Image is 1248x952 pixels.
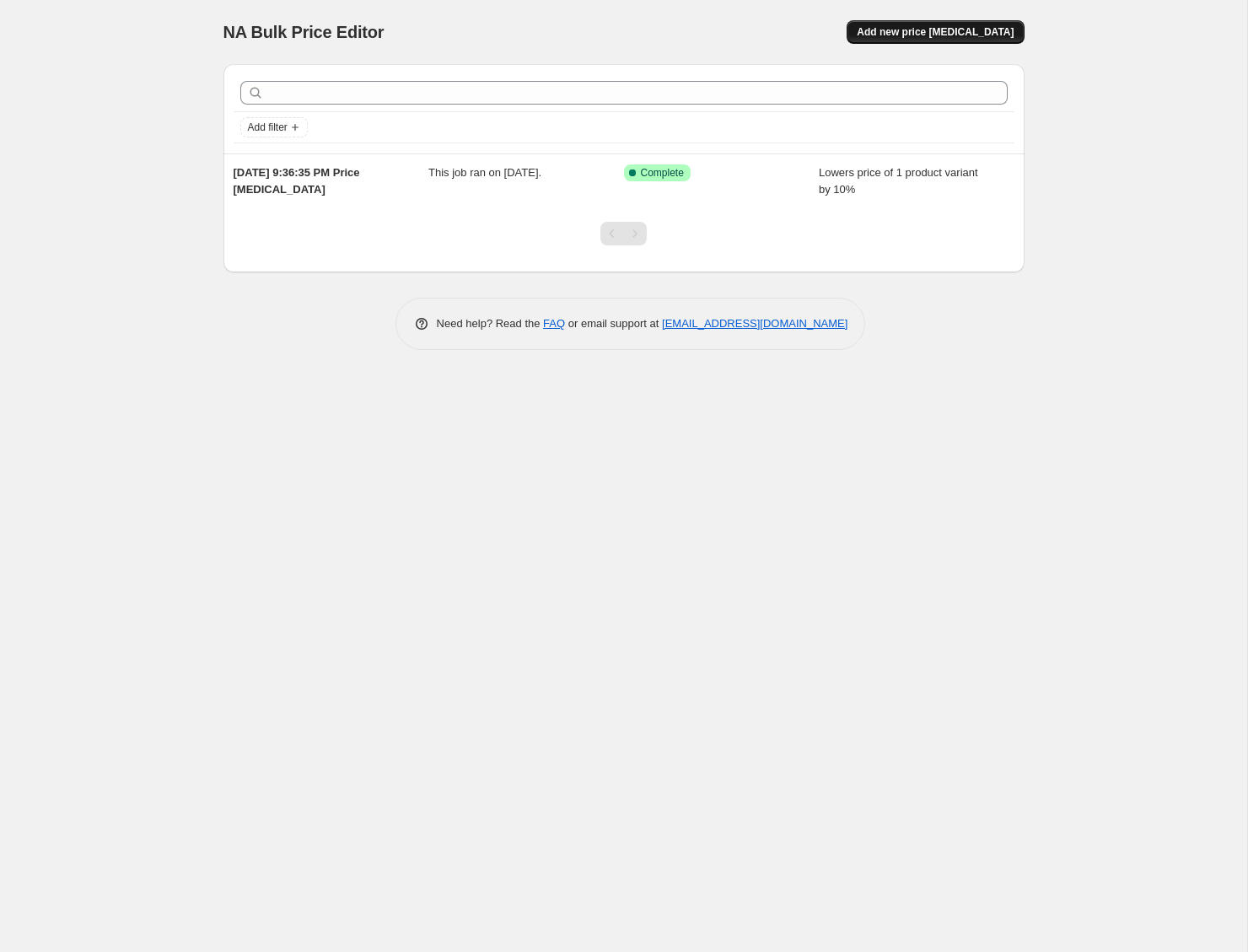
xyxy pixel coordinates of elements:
button: Add new price [MEDICAL_DATA] [847,20,1024,44]
a: FAQ [543,317,565,330]
span: NA Bulk Price Editor [223,23,385,41]
span: Lowers price of 1 product variant by 10% [819,166,978,196]
span: Need help? Read the [437,317,544,330]
span: Add filter [248,121,288,134]
span: or email support at [565,317,662,330]
nav: Pagination [600,222,647,245]
span: Complete [641,166,684,180]
span: [DATE] 9:36:35 PM Price [MEDICAL_DATA] [234,166,360,196]
a: [EMAIL_ADDRESS][DOMAIN_NAME] [662,317,847,330]
button: Add filter [240,117,308,137]
span: Add new price [MEDICAL_DATA] [857,25,1014,39]
span: This job ran on [DATE]. [428,166,541,179]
